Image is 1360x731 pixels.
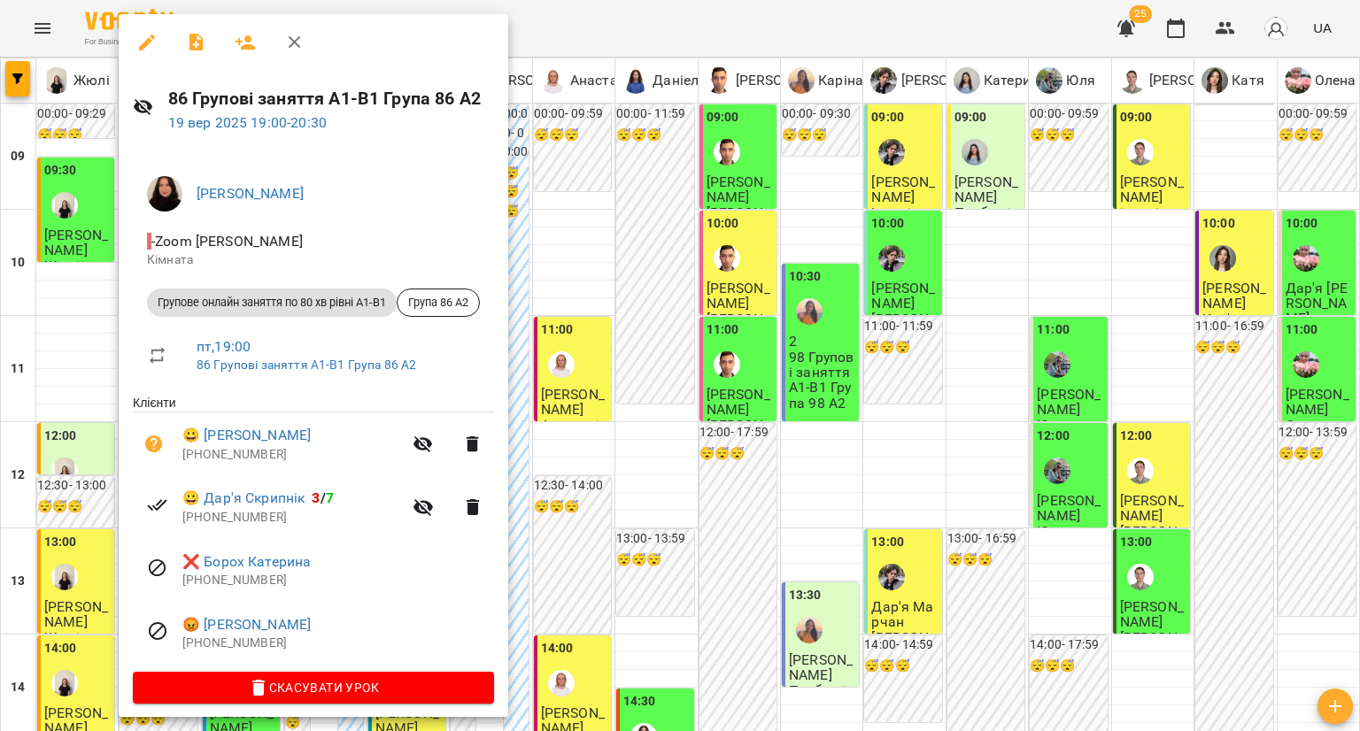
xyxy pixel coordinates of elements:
a: 86 Групові заняття А1-В1 Група 86 А2 [197,358,416,372]
ul: Клієнти [133,394,494,672]
a: пт , 19:00 [197,338,251,355]
h6: 86 Групові заняття А1-В1 Група 86 А2 [168,85,494,112]
p: [PHONE_NUMBER] [182,572,494,589]
p: [PHONE_NUMBER] [182,509,402,527]
span: 3 [312,489,320,506]
a: 19 вер 2025 19:00-20:30 [168,114,327,131]
p: Кімната [147,251,480,269]
p: [PHONE_NUMBER] [182,446,402,464]
span: Група 86 А2 [398,295,479,311]
div: Група 86 А2 [397,289,480,317]
button: Скасувати Урок [133,672,494,704]
a: 😡 [PERSON_NAME] [182,614,311,635]
a: 😀 Дар'я Скрипнік [182,488,305,509]
b: / [312,489,333,506]
img: f03f69f67fb0d43a17b4b22e2420ed0c.jpg [147,176,182,212]
span: - Zoom [PERSON_NAME] [147,233,306,250]
span: 7 [326,489,334,506]
a: [PERSON_NAME] [197,185,304,202]
svg: Візит скасовано [147,558,168,579]
svg: Візит сплачено [147,495,168,516]
span: Групове онлайн заняття по 80 хв рівні А1-В1 [147,295,397,311]
a: ❌ Борох Катерина [182,551,311,573]
button: Візит ще не сплачено. Додати оплату? [133,423,175,466]
p: [PHONE_NUMBER] [182,635,494,652]
svg: Візит скасовано [147,620,168,642]
a: 😀 [PERSON_NAME] [182,425,311,446]
span: Скасувати Урок [147,677,480,698]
